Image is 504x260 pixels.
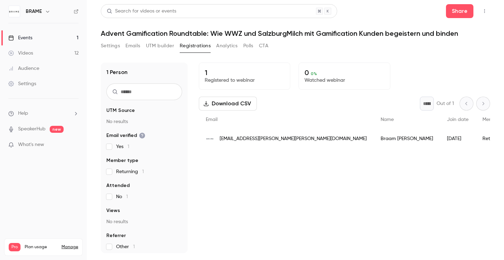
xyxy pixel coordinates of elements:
[107,8,176,15] div: Search for videos or events
[133,244,135,249] span: 1
[106,218,182,225] p: No results
[116,193,128,200] span: No
[180,40,211,51] button: Registrations
[126,194,128,199] span: 1
[106,207,120,214] span: Views
[101,40,120,51] button: Settings
[304,77,384,84] p: Watched webinar
[106,107,135,114] span: UTM Source
[199,97,257,111] button: Download CSV
[106,118,182,125] p: No results
[106,157,138,164] span: Member type
[259,40,268,51] button: CTA
[25,244,57,250] span: Plan usage
[9,6,20,17] img: BRAME
[106,132,145,139] span: Email verified
[70,142,79,148] iframe: Noticeable Trigger
[18,141,44,148] span: What's new
[8,50,33,57] div: Videos
[311,71,317,76] span: 0 %
[205,77,284,84] p: Registered to webinar
[437,100,454,107] p: Out of 1
[206,117,218,122] span: Email
[446,4,473,18] button: Share
[243,40,253,51] button: Polls
[116,243,135,250] span: Other
[205,68,284,77] p: 1
[206,135,214,143] img: brame.io
[128,144,129,149] span: 1
[8,80,36,87] div: Settings
[116,168,144,175] span: Returning
[125,40,140,51] button: Emails
[8,34,32,41] div: Events
[26,8,42,15] h6: BRAME
[106,232,126,239] span: Referrer
[220,135,367,143] span: [EMAIL_ADDRESS][PERSON_NAME][PERSON_NAME][DOMAIN_NAME]
[374,129,440,148] div: Braam [PERSON_NAME]
[62,244,78,250] a: Manage
[146,40,174,51] button: UTM builder
[9,243,21,251] span: Pro
[18,110,28,117] span: Help
[106,182,130,189] span: Attended
[101,29,490,38] h1: Advent Gamification Roundtable: Wie WWZ und SalzburgMilch mit Gamification Kunden begeistern und ...
[8,110,79,117] li: help-dropdown-opener
[304,68,384,77] p: 0
[18,125,46,133] a: SpeakerHub
[116,143,129,150] span: Yes
[142,169,144,174] span: 1
[440,129,475,148] div: [DATE]
[8,65,39,72] div: Audience
[381,117,394,122] span: Name
[447,117,469,122] span: Join date
[50,126,64,133] span: new
[216,40,238,51] button: Analytics
[106,107,182,250] section: facet-groups
[106,68,128,76] h1: 1 Person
